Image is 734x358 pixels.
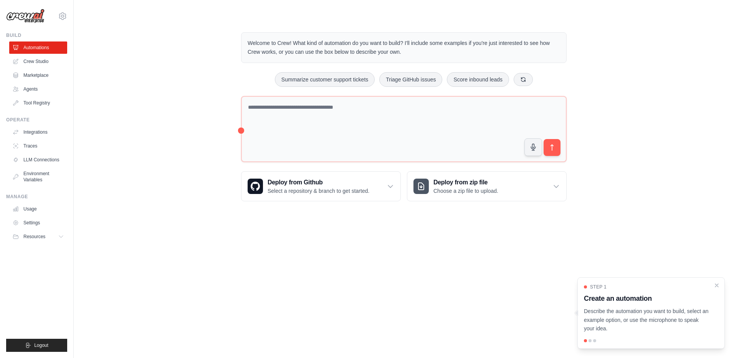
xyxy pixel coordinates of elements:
a: Marketplace [9,69,67,81]
a: Crew Studio [9,55,67,68]
a: Automations [9,41,67,54]
span: Logout [34,342,48,348]
a: Traces [9,140,67,152]
a: Settings [9,217,67,229]
a: Usage [9,203,67,215]
h3: Deploy from Github [268,178,369,187]
button: Score inbound leads [447,72,509,87]
a: LLM Connections [9,154,67,166]
a: Tool Registry [9,97,67,109]
div: Build [6,32,67,38]
span: Step 1 [590,284,607,290]
button: Logout [6,339,67,352]
button: Triage GitHub issues [379,72,442,87]
p: Choose a zip file to upload. [433,187,498,195]
h3: Deploy from zip file [433,178,498,187]
button: Resources [9,230,67,243]
p: Select a repository & branch to get started. [268,187,369,195]
p: Describe the automation you want to build, select an example option, or use the microphone to spe... [584,307,709,333]
span: Resources [23,234,45,240]
div: Manage [6,194,67,200]
h3: Create an automation [584,293,709,304]
button: Summarize customer support tickets [275,72,375,87]
div: Operate [6,117,67,123]
p: Welcome to Crew! What kind of automation do you want to build? I'll include some examples if you'... [248,39,560,56]
img: Logo [6,9,45,23]
a: Integrations [9,126,67,138]
a: Environment Variables [9,167,67,186]
button: Close walkthrough [714,282,720,288]
a: Agents [9,83,67,95]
